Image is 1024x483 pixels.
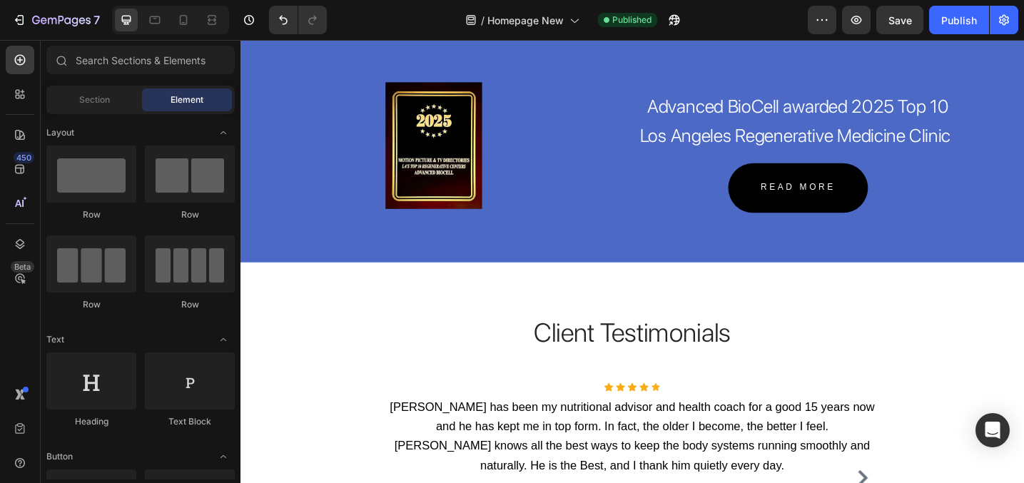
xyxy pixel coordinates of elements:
[79,93,110,106] span: Section
[240,40,1024,483] iframe: Design area
[46,126,74,139] span: Layout
[11,261,34,273] div: Beta
[145,208,235,221] div: Row
[612,14,652,26] span: Published
[46,450,73,463] span: Button
[168,437,688,472] span: [PERSON_NAME] knows all the best ways to keep the body systems running smoothly and naturally. He...
[6,6,106,34] button: 7
[929,6,989,34] button: Publish
[888,14,912,26] span: Save
[46,415,136,428] div: Heading
[145,298,235,311] div: Row
[11,300,846,340] h2: Client Testimonials
[46,333,64,346] span: Text
[212,328,235,351] span: Toggle open
[46,46,235,74] input: Search Sections & Elements
[46,298,136,311] div: Row
[145,415,235,428] div: Text Block
[876,6,923,34] button: Save
[569,156,651,166] span: READ MORE
[171,93,203,106] span: Element
[437,61,776,117] span: Advanced BioCell awarded 2025 Top 10 Los Angeles Regenerative Medicine Clinic
[269,6,327,34] div: Undo/Redo
[533,135,686,189] a: READ MORE
[941,13,977,28] div: Publish
[46,208,136,221] div: Row
[93,11,100,29] p: 7
[163,395,693,430] span: [PERSON_NAME] has been my nutritional advisor and health coach for a good 15 years now and he has...
[481,13,485,28] span: /
[212,121,235,144] span: Toggle open
[212,445,235,468] span: Toggle open
[14,152,34,163] div: 450
[487,13,564,28] span: Homepage New
[975,413,1010,447] div: Open Intercom Messenger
